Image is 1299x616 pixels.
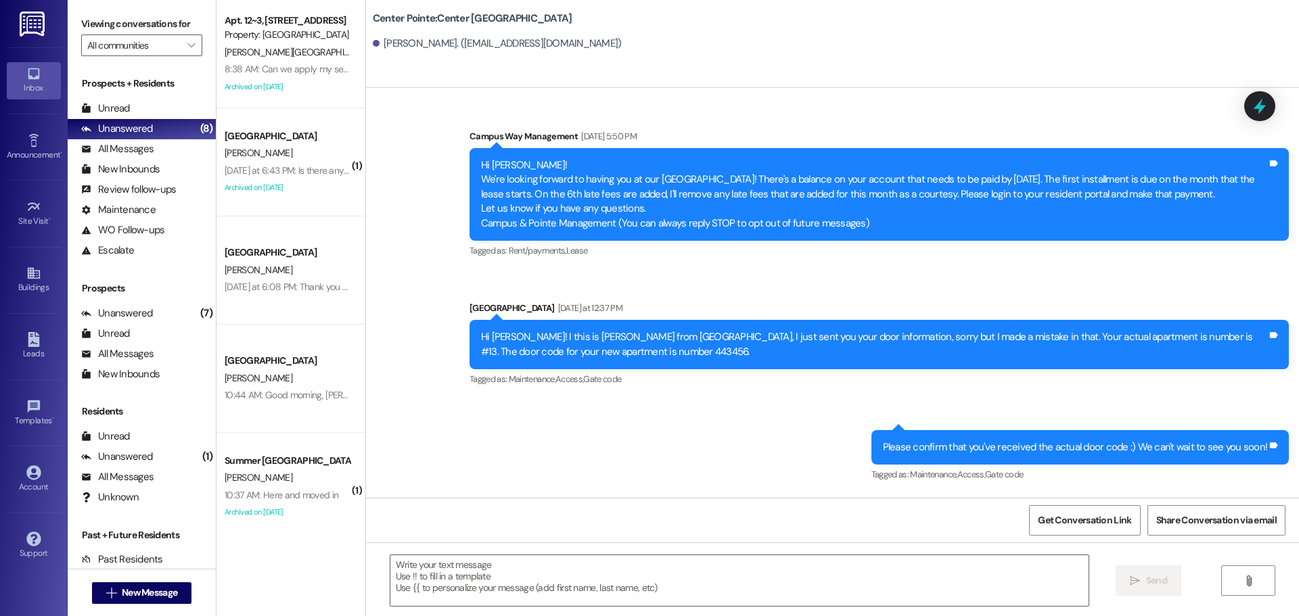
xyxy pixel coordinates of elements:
[92,582,192,604] button: New Message
[225,281,905,293] div: [DATE] at 6:08 PM: Thank you so much, if neither are willing to move, what would be the next step...
[555,301,622,315] div: [DATE] at 12:37 PM
[1146,573,1167,588] span: Send
[1038,513,1131,527] span: Get Conversation Link
[225,46,378,58] span: [PERSON_NAME][GEOGRAPHIC_DATA]
[957,469,985,480] span: Access ,
[81,306,153,321] div: Unanswered
[1156,513,1277,527] span: Share Conversation via email
[197,118,216,139] div: (8)
[122,586,177,600] span: New Message
[223,179,351,196] div: Archived on [DATE]
[578,129,637,143] div: [DATE] 5:50 PM
[225,489,338,501] div: 10:37 AM: Here and moved in
[81,183,176,197] div: Review follow-ups
[225,129,350,143] div: [GEOGRAPHIC_DATA]
[81,122,153,136] div: Unanswered
[81,327,130,341] div: Unread
[20,11,47,37] img: ResiDesk Logo
[225,264,292,276] span: [PERSON_NAME]
[81,429,130,444] div: Unread
[871,465,1290,484] div: Tagged as:
[81,470,154,484] div: All Messages
[81,162,160,176] div: New Inbounds
[81,490,139,504] div: Unknown
[509,245,566,256] span: Rent/payments ,
[199,446,216,467] div: (1)
[583,373,621,385] span: Gate code
[60,148,62,158] span: •
[225,14,350,28] div: Apt. 12~3, [STREET_ADDRESS]
[81,203,156,217] div: Maintenance
[1244,575,1254,586] i: 
[68,404,216,419] div: Residents
[49,214,51,224] span: •
[223,78,351,95] div: Archived on [DATE]
[509,373,555,385] span: Maintenance ,
[7,527,61,564] a: Support
[7,461,61,498] a: Account
[7,195,61,232] a: Site Visit •
[1130,575,1140,586] i: 
[566,245,588,256] span: Lease
[81,552,163,567] div: Past Residents
[197,303,216,324] div: (7)
[7,328,61,364] a: Leads
[68,528,216,542] div: Past + Future Residents
[87,34,181,56] input: All communities
[373,11,572,26] b: Center Pointe: Center [GEOGRAPHIC_DATA]
[81,14,202,34] label: Viewing conversations for
[223,504,351,521] div: Archived on [DATE]
[81,142,154,156] div: All Messages
[481,158,1267,231] div: Hi [PERSON_NAME]! We're looking forward to having you at our [GEOGRAPHIC_DATA]! There's a balance...
[1029,505,1140,536] button: Get Conversation Link
[1116,565,1181,596] button: Send
[225,389,861,401] div: 10:44 AM: Good morning, [PERSON_NAME]. Yes, your parking permit is active. I will send you a gene...
[81,367,160,381] div: New Inbounds
[373,37,622,51] div: [PERSON_NAME]. ([EMAIL_ADDRESS][DOMAIN_NAME])
[225,454,350,468] div: Summer [GEOGRAPHIC_DATA]
[225,245,350,260] div: [GEOGRAPHIC_DATA]
[470,241,1289,260] div: Tagged as:
[7,62,61,99] a: Inbox
[225,164,970,176] div: [DATE] at 6:43 PM: Is there any way to fix this before [DATE], because instead of [PERSON_NAME] m...
[187,40,195,51] i: 
[985,469,1023,480] span: Gate code
[555,373,583,385] span: Access ,
[481,330,1267,359] div: Hi [PERSON_NAME]! I this is [PERSON_NAME] from [GEOGRAPHIC_DATA], I just sent you your door infor...
[106,588,116,598] i: 
[470,301,1289,320] div: [GEOGRAPHIC_DATA]
[225,354,350,368] div: [GEOGRAPHIC_DATA]
[225,147,292,159] span: [PERSON_NAME]
[470,369,1289,389] div: Tagged as:
[225,63,505,75] div: 8:38 AM: Can we apply my security deposit to pay for the transfer fee?
[81,243,134,258] div: Escalate
[68,76,216,91] div: Prospects + Residents
[52,414,54,423] span: •
[225,471,292,483] span: [PERSON_NAME]
[81,101,130,116] div: Unread
[1147,505,1285,536] button: Share Conversation via email
[81,450,153,464] div: Unanswered
[883,440,1268,454] div: Please confirm that you've received the actual door code :) We can't wait to see you soon!
[68,281,216,295] div: Prospects
[470,129,1289,148] div: Campus Way Management
[910,469,957,480] span: Maintenance ,
[225,372,292,384] span: [PERSON_NAME]
[225,28,350,42] div: Property: [GEOGRAPHIC_DATA]
[7,395,61,431] a: Templates •
[7,262,61,298] a: Buildings
[81,347,154,361] div: All Messages
[81,223,164,237] div: WO Follow-ups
